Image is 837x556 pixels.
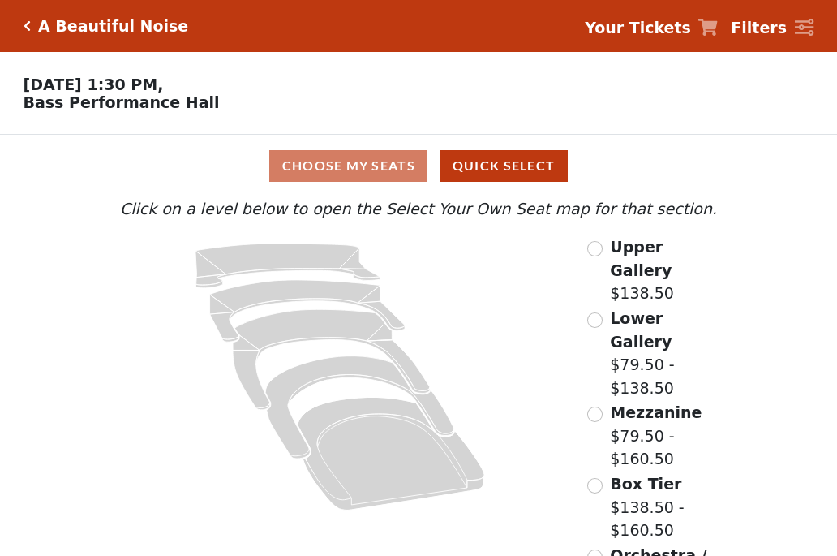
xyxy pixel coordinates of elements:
span: Mezzanine [610,403,702,421]
h5: A Beautiful Noise [38,17,188,36]
label: $138.50 - $160.50 [610,472,721,542]
a: Filters [731,16,813,40]
span: Upper Gallery [610,238,672,279]
a: Click here to go back to filters [24,20,31,32]
label: $79.50 - $138.50 [610,307,721,399]
path: Orchestra / Parterre Circle - Seats Available: 21 [298,398,485,511]
button: Quick Select [440,150,568,182]
label: $79.50 - $160.50 [610,401,721,471]
path: Lower Gallery - Seats Available: 21 [210,280,406,342]
span: Box Tier [610,475,681,493]
label: $138.50 [610,235,721,305]
strong: Your Tickets [585,19,691,37]
a: Your Tickets [585,16,718,40]
strong: Filters [731,19,787,37]
p: Click on a level below to open the Select Your Own Seat map for that section. [116,197,721,221]
span: Lower Gallery [610,309,672,351]
path: Upper Gallery - Seats Available: 263 [195,244,380,288]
